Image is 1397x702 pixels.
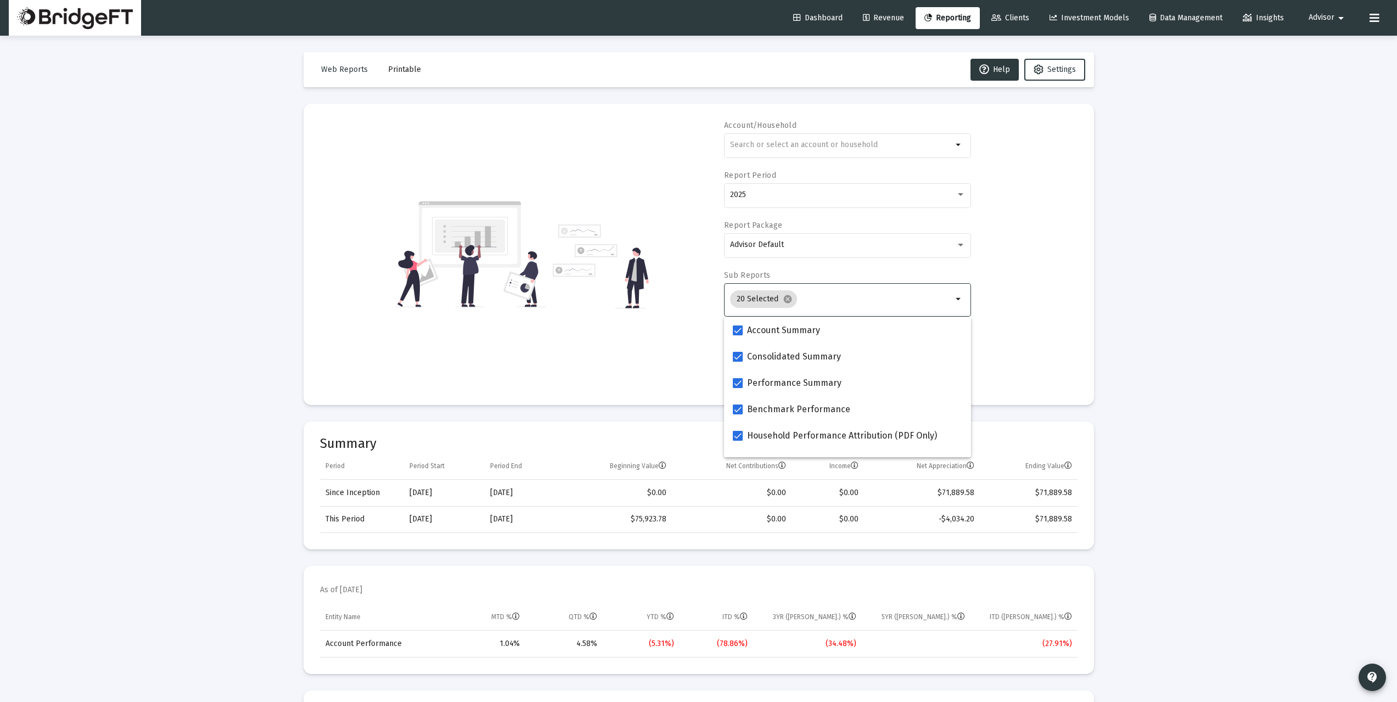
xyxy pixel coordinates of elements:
[864,480,980,506] td: $71,889.58
[854,7,913,29] a: Revenue
[983,7,1038,29] a: Clients
[320,453,404,480] td: Column Period
[320,604,446,631] td: Column Entity Name
[1334,7,1348,29] mat-icon: arrow_drop_down
[490,514,555,525] div: [DATE]
[312,59,377,81] button: Web Reports
[792,453,864,480] td: Column Income
[560,506,672,532] td: $75,923.78
[610,462,666,470] div: Beginning Value
[1366,671,1379,684] mat-icon: contact_support
[647,613,674,621] div: YTD %
[608,638,674,649] div: (5.31%)
[560,480,672,506] td: $0.00
[1295,7,1361,29] button: Advisor
[409,487,479,498] div: [DATE]
[952,138,966,151] mat-icon: arrow_drop_down
[672,506,792,532] td: $0.00
[753,604,862,631] td: Column 3YR (Ann.) %
[569,613,597,621] div: QTD %
[747,377,841,390] span: Performance Summary
[970,604,1078,631] td: Column ITD (Ann.) %
[917,462,974,470] div: Net Appreciation
[722,613,748,621] div: ITD %
[759,638,856,649] div: (34.48%)
[990,613,1072,621] div: ITD ([PERSON_NAME].) %
[1041,7,1138,29] a: Investment Models
[326,462,345,470] div: Period
[320,604,1078,658] div: Data grid
[863,13,904,23] span: Revenue
[864,453,980,480] td: Column Net Appreciation
[747,403,850,416] span: Benchmark Performance
[1234,7,1293,29] a: Insights
[979,65,1010,74] span: Help
[724,171,776,180] label: Report Period
[320,480,404,506] td: Since Inception
[320,438,1078,449] mat-card-title: Summary
[17,7,133,29] img: Dashboard
[724,221,782,230] label: Report Package
[784,7,851,29] a: Dashboard
[409,514,479,525] div: [DATE]
[730,141,952,149] input: Search or select an account or household
[560,453,672,480] td: Column Beginning Value
[1309,13,1334,23] span: Advisor
[446,604,525,631] td: Column MTD %
[603,604,680,631] td: Column YTD %
[747,456,868,469] span: Portfolio Snapshot (PDF Only)
[724,271,770,280] label: Sub Reports
[1050,13,1129,23] span: Investment Models
[490,487,555,498] div: [DATE]
[1141,7,1231,29] a: Data Management
[1047,65,1076,74] span: Settings
[452,638,520,649] div: 1.04%
[685,638,748,649] div: (78.86%)
[991,13,1029,23] span: Clients
[747,350,841,363] span: Consolidated Summary
[395,200,546,308] img: reporting
[1025,462,1072,470] div: Ending Value
[980,480,1078,506] td: $71,889.58
[792,506,864,532] td: $0.00
[783,294,793,304] mat-icon: cancel
[747,324,820,337] span: Account Summary
[792,480,864,506] td: $0.00
[980,506,1078,532] td: $71,889.58
[485,453,560,480] td: Column Period End
[553,224,649,308] img: reporting-alt
[924,13,971,23] span: Reporting
[326,613,361,621] div: Entity Name
[320,453,1078,533] div: Data grid
[672,480,792,506] td: $0.00
[672,453,792,480] td: Column Net Contributions
[730,240,784,249] span: Advisor Default
[491,613,520,621] div: MTD %
[970,59,1019,81] button: Help
[321,65,368,74] span: Web Reports
[730,290,797,308] mat-chip: 20 Selected
[916,7,980,29] a: Reporting
[525,604,603,631] td: Column QTD %
[320,506,404,532] td: This Period
[379,59,430,81] button: Printable
[726,462,786,470] div: Net Contributions
[793,13,843,23] span: Dashboard
[320,631,446,657] td: Account Performance
[952,293,966,306] mat-icon: arrow_drop_down
[862,604,970,631] td: Column 5YR (Ann.) %
[320,585,362,596] mat-card-subtitle: As of [DATE]
[388,65,421,74] span: Printable
[680,604,753,631] td: Column ITD %
[490,462,522,470] div: Period End
[829,462,859,470] div: Income
[747,429,937,442] span: Household Performance Attribution (PDF Only)
[531,638,598,649] div: 4.58%
[864,506,980,532] td: -$4,034.20
[730,190,746,199] span: 2025
[1024,59,1085,81] button: Settings
[730,288,952,310] mat-chip-list: Selection
[409,462,445,470] div: Period Start
[404,453,485,480] td: Column Period Start
[1243,13,1284,23] span: Insights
